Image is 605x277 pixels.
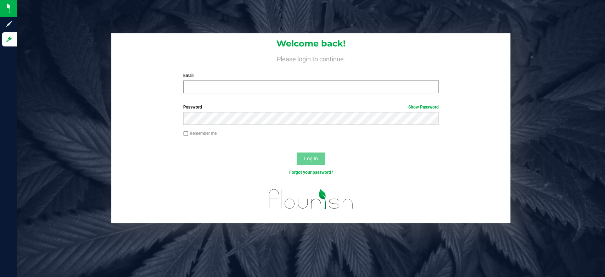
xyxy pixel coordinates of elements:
[183,131,188,136] input: Remember me
[304,156,318,161] span: Log In
[5,21,12,28] inline-svg: Sign up
[261,183,361,215] img: flourish_logo.svg
[297,153,325,165] button: Log In
[289,170,333,175] a: Forgot your password?
[111,39,510,48] h1: Welcome back!
[408,105,439,110] a: Show Password
[5,36,12,43] inline-svg: Log in
[183,105,202,110] span: Password
[111,54,510,62] h4: Please login to continue.
[183,72,439,79] label: Email
[183,130,217,137] label: Remember me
